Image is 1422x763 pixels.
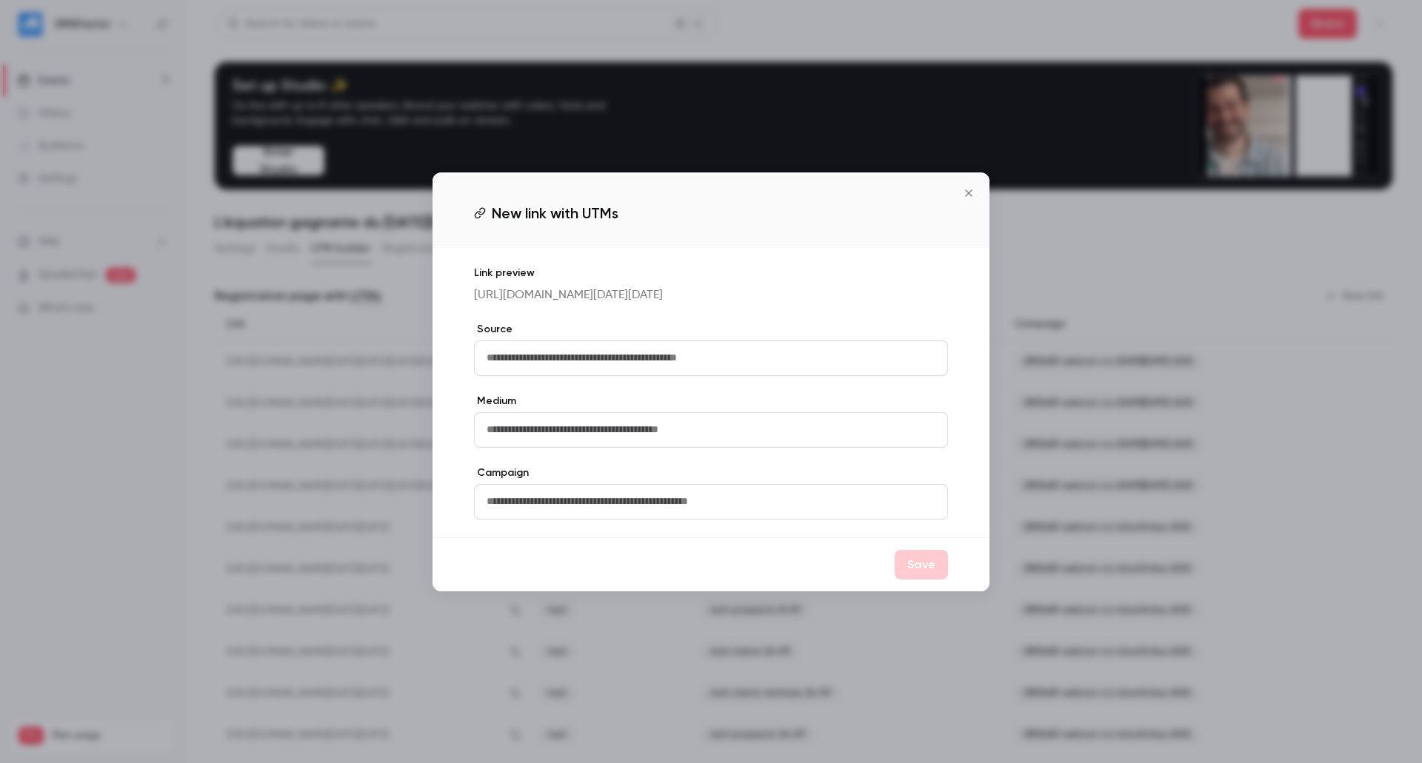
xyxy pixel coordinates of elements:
[954,178,984,208] button: Close
[492,202,618,224] span: New link with UTMs
[474,465,948,480] label: Campaign
[474,266,948,280] p: Link preview
[474,394,948,409] label: Medium
[474,286,948,304] p: [URL][DOMAIN_NAME][DATE][DATE]
[474,322,948,337] label: Source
